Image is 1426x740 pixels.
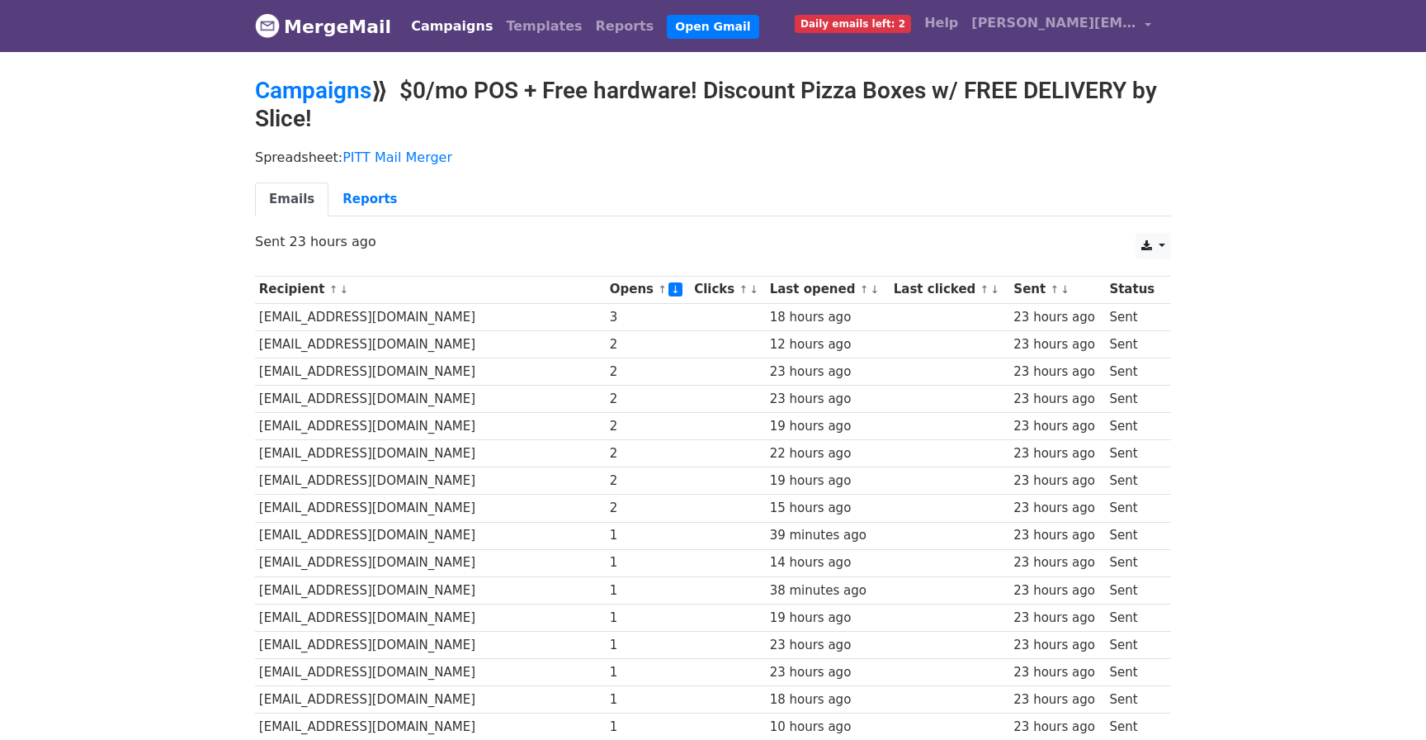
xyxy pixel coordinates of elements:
div: 23 hours ago [1013,636,1101,655]
div: 19 hours ago [770,417,886,436]
div: 2 [610,499,687,518]
div: 23 hours ago [1013,335,1101,354]
td: [EMAIL_ADDRESS][DOMAIN_NAME] [255,413,606,440]
td: [EMAIL_ADDRESS][DOMAIN_NAME] [255,495,606,522]
a: Open Gmail [667,15,758,39]
a: Help [918,7,965,40]
div: 23 hours ago [1013,390,1101,409]
a: Reports [328,183,411,216]
div: 15 hours ago [770,499,886,518]
th: Last clicked [890,276,1010,303]
a: ↑ [658,283,667,296]
th: Status [1106,276,1163,303]
h2: ⟫ $0/mo POS + Free hardware! Discount Pizza Boxes w/ FREE DELIVERY by Slice! [255,77,1171,132]
div: 1 [610,526,687,545]
td: [EMAIL_ADDRESS][DOMAIN_NAME] [255,303,606,330]
td: Sent [1106,386,1163,413]
div: 1 [610,609,687,628]
td: [EMAIL_ADDRESS][DOMAIN_NAME] [255,467,606,495]
div: 2 [610,417,687,436]
div: 1 [610,690,687,709]
a: ↑ [860,283,869,296]
a: Campaigns [255,77,371,104]
div: 23 hours ago [1013,499,1101,518]
td: Sent [1106,604,1163,631]
div: 23 hours ago [1013,526,1101,545]
div: 1 [610,718,687,737]
div: 23 hours ago [1013,581,1101,600]
div: 2 [610,335,687,354]
div: 18 hours ago [770,308,886,327]
td: Sent [1106,467,1163,495]
div: 23 hours ago [1013,663,1101,682]
a: ↓ [749,283,758,296]
a: ↑ [980,283,989,296]
div: 2 [610,472,687,491]
div: 12 hours ago [770,335,886,354]
div: 1 [610,553,687,572]
td: Sent [1106,303,1163,330]
span: [PERSON_NAME][EMAIL_ADDRESS][PERSON_NAME][DOMAIN_NAME] [971,13,1136,33]
div: 2 [610,444,687,463]
a: Templates [499,10,588,43]
td: [EMAIL_ADDRESS][DOMAIN_NAME] [255,330,606,358]
div: 23 hours ago [1013,308,1101,327]
a: Emails [255,183,328,216]
td: [EMAIL_ADDRESS][DOMAIN_NAME] [255,631,606,658]
td: [EMAIL_ADDRESS][DOMAIN_NAME] [255,522,606,549]
div: 23 hours ago [1013,609,1101,628]
div: 23 hours ago [1013,363,1101,382]
a: [PERSON_NAME][EMAIL_ADDRESS][PERSON_NAME][DOMAIN_NAME] [965,7,1158,45]
a: ↓ [870,283,879,296]
div: 10 hours ago [770,718,886,737]
td: [EMAIL_ADDRESS][DOMAIN_NAME] [255,604,606,631]
td: Sent [1106,549,1163,576]
th: Last opened [766,276,890,303]
td: [EMAIL_ADDRESS][DOMAIN_NAME] [255,686,606,714]
div: 23 hours ago [770,363,886,382]
div: 19 hours ago [770,609,886,628]
iframe: Chat Widget [1343,661,1426,740]
a: PITT Mail Merger [342,149,452,165]
a: MergeMail [255,9,391,44]
div: 19 hours ago [770,472,886,491]
td: [EMAIL_ADDRESS][DOMAIN_NAME] [255,386,606,413]
a: ↓ [668,282,682,296]
td: Sent [1106,522,1163,549]
div: 38 minutes ago [770,581,886,600]
a: ↑ [329,283,338,296]
td: Sent [1106,358,1163,385]
div: 1 [610,663,687,682]
p: Sent 23 hours ago [255,233,1171,250]
span: Daily emails left: 2 [795,15,911,33]
p: Spreadsheet: [255,149,1171,166]
div: 23 hours ago [770,390,886,409]
td: Sent [1106,686,1163,714]
div: 23 hours ago [1013,417,1101,436]
td: Sent [1106,330,1163,358]
td: [EMAIL_ADDRESS][DOMAIN_NAME] [255,358,606,385]
td: Sent [1106,631,1163,658]
div: 2 [610,390,687,409]
a: ↑ [1050,283,1059,296]
td: Sent [1106,576,1163,604]
div: 14 hours ago [770,553,886,572]
td: Sent [1106,413,1163,440]
td: Sent [1106,440,1163,467]
div: 23 hours ago [1013,718,1101,737]
a: Daily emails left: 2 [788,7,918,40]
div: 3 [610,308,687,327]
th: Clicks [690,276,765,303]
td: [EMAIL_ADDRESS][DOMAIN_NAME] [255,440,606,467]
th: Recipient [255,276,606,303]
div: 39 minutes ago [770,526,886,545]
div: 23 hours ago [1013,553,1101,572]
td: Sent [1106,659,1163,686]
a: Reports [589,10,661,43]
td: [EMAIL_ADDRESS][DOMAIN_NAME] [255,549,606,576]
a: ↑ [739,283,748,296]
th: Opens [606,276,690,303]
div: 23 hours ago [1013,690,1101,709]
div: 1 [610,581,687,600]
